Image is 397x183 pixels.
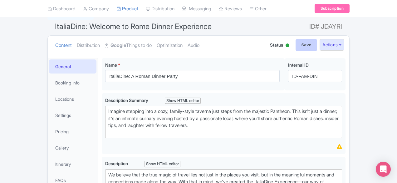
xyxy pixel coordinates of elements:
[49,108,96,122] a: Settings
[376,162,391,177] div: Open Intercom Messenger
[49,141,96,155] a: Gallery
[105,36,152,55] a: GoogleThings to do
[55,36,72,55] a: Content
[270,42,283,48] span: Status
[284,41,291,51] div: Active
[49,59,96,74] a: General
[145,161,180,167] div: Show HTML editor
[105,98,149,103] span: Description Summary
[296,39,317,51] input: Save
[55,22,212,31] span: ItaliaDine: Welcome to Rome Dinner Experience
[110,42,126,49] strong: Google
[309,20,342,33] span: ID# JDAYRI
[105,161,129,166] span: Description
[320,39,344,51] button: Actions
[49,76,96,90] a: Booking Info
[105,62,117,68] span: Name
[49,157,96,171] a: Itinerary
[157,36,183,55] a: Optimization
[49,125,96,139] a: Pricing
[288,62,309,68] span: Internal ID
[49,92,96,106] a: Locations
[77,36,100,55] a: Distribution
[315,4,350,13] a: Subscription
[165,98,201,104] div: Show HTML editor
[188,36,199,55] a: Audio
[108,108,339,136] div: Imagine stepping into a cozy, family-style taverna just steps from the majestic Pantheon. This is...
